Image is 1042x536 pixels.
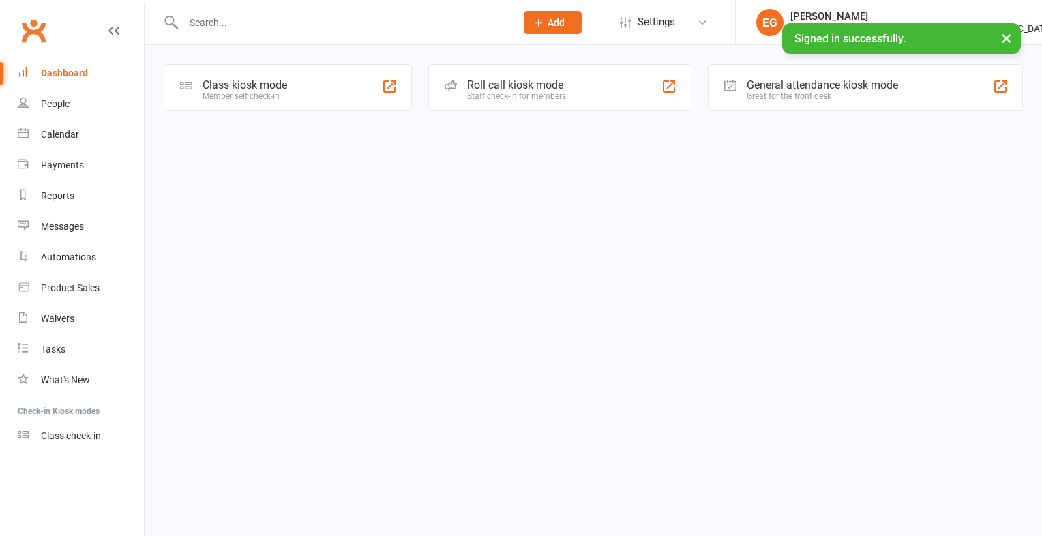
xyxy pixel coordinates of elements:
input: Search... [179,13,506,32]
div: Class kiosk mode [203,78,287,91]
a: Class kiosk mode [18,421,144,451]
div: Great for the front desk [747,91,898,101]
a: People [18,89,144,119]
a: Payments [18,150,144,181]
a: Automations [18,242,144,273]
a: Dashboard [18,58,144,89]
span: Signed in successfully. [794,32,906,45]
div: Reports [41,190,74,201]
div: People [41,98,70,109]
div: Class check-in [41,430,101,441]
div: Product Sales [41,282,100,293]
div: Messages [41,221,84,232]
div: Payments [41,160,84,170]
a: Waivers [18,303,144,334]
a: Messages [18,211,144,242]
div: What's New [41,374,90,385]
a: What's New [18,365,144,396]
a: Reports [18,181,144,211]
div: Waivers [41,313,74,324]
a: Tasks [18,334,144,365]
a: Product Sales [18,273,144,303]
div: Automations [41,252,96,263]
a: Clubworx [16,14,50,48]
div: General attendance kiosk mode [747,78,898,91]
span: Add [548,17,565,28]
div: Staff check-in for members [467,91,566,101]
div: Dashboard [41,68,88,78]
div: Roll call kiosk mode [467,78,566,91]
button: Add [524,11,582,34]
button: × [994,23,1019,53]
a: Calendar [18,119,144,150]
div: Calendar [41,129,79,140]
span: Settings [638,7,675,38]
div: Member self check-in [203,91,287,101]
div: Tasks [41,344,65,355]
div: EG [756,9,784,36]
